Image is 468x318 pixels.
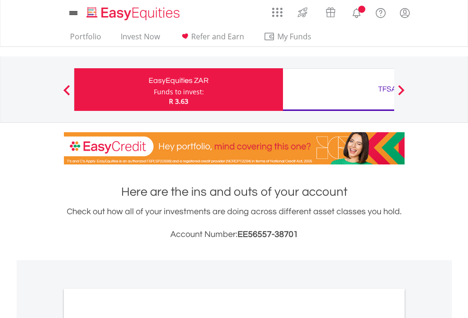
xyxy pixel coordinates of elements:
img: EasyCredit Promotion Banner [64,132,405,164]
div: Funds to invest: [154,87,204,97]
span: Refer and Earn [191,31,244,42]
span: EE56557-38701 [238,230,298,239]
img: vouchers-v2.svg [323,5,338,20]
a: Invest Now [117,32,164,46]
a: Vouchers [317,2,344,20]
a: Notifications [344,2,369,21]
div: EasyEquities ZAR [80,74,277,87]
img: EasyEquities_Logo.png [85,6,184,21]
h3: Account Number: [64,228,405,241]
a: Refer and Earn [176,32,248,46]
a: My Profile [393,2,417,23]
img: thrive-v2.svg [295,5,310,20]
a: AppsGrid [266,2,289,18]
span: R 3.63 [169,97,188,106]
span: My Funds [264,30,326,43]
a: Portfolio [66,32,105,46]
button: Previous [57,90,76,99]
img: grid-menu-icon.svg [272,7,283,18]
div: Check out how all of your investments are doing across different asset classes you hold. [64,205,405,241]
button: Next [392,90,411,99]
a: Home page [83,2,184,21]
a: FAQ's and Support [369,2,393,21]
h1: Here are the ins and outs of your account [64,183,405,200]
